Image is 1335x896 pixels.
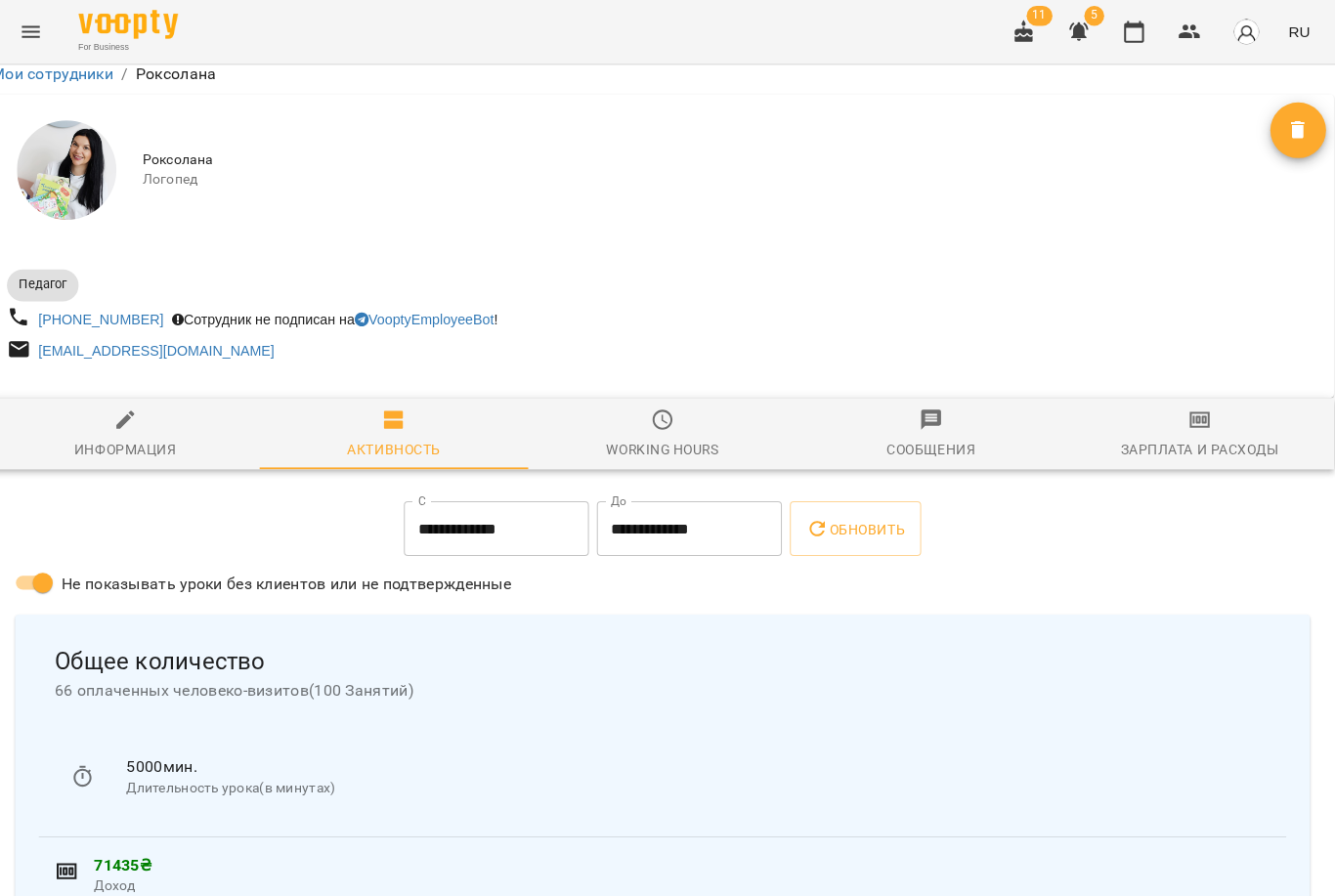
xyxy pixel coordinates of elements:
[365,306,501,321] a: VooptyEmployeeBot
[109,838,1265,862] p: 71435 ₴
[1282,21,1304,41] span: RU
[33,118,131,216] img: Роксолана
[141,765,1249,785] p: Длительность урока(в минутах)
[23,8,70,55] button: Menu
[136,62,142,85] li: /
[358,430,450,453] div: Активность
[808,508,906,532] span: Обновить
[793,492,922,547] button: Обновить
[1227,18,1255,45] img: avatar_s.png
[1117,430,1272,453] div: Зарплата и Расходы
[141,742,1249,765] p: 5000 мин.
[156,148,1265,167] span: Роксолана
[1025,6,1051,25] span: 11
[156,167,1265,187] span: Логопед
[109,861,1265,880] span: Доход
[8,64,128,82] a: Мои сотрудники
[94,10,192,38] img: Voopty Logo
[94,40,192,53] span: For Business
[182,300,510,327] div: Сотрудник не подписан на !
[887,430,975,453] div: Сообщения
[70,635,1265,665] span: Общее количество
[150,62,229,85] p: Роксолана
[90,430,191,453] div: Информация
[1265,101,1319,155] button: Удалить
[1082,6,1101,25] span: 5
[55,337,286,353] a: [EMAIL_ADDRESS][DOMAIN_NAME]
[55,306,178,321] a: [PHONE_NUMBER]
[612,430,722,453] div: Working hours
[70,666,1265,690] span: 66 оплаченных человеко-визитов ( 100 Занятий )
[77,562,519,585] span: Не показывать уроки без клиентов или не подтвержденные
[8,62,1327,85] nav: breadcrumb
[23,271,94,288] span: Педагог
[1274,13,1312,49] button: RU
